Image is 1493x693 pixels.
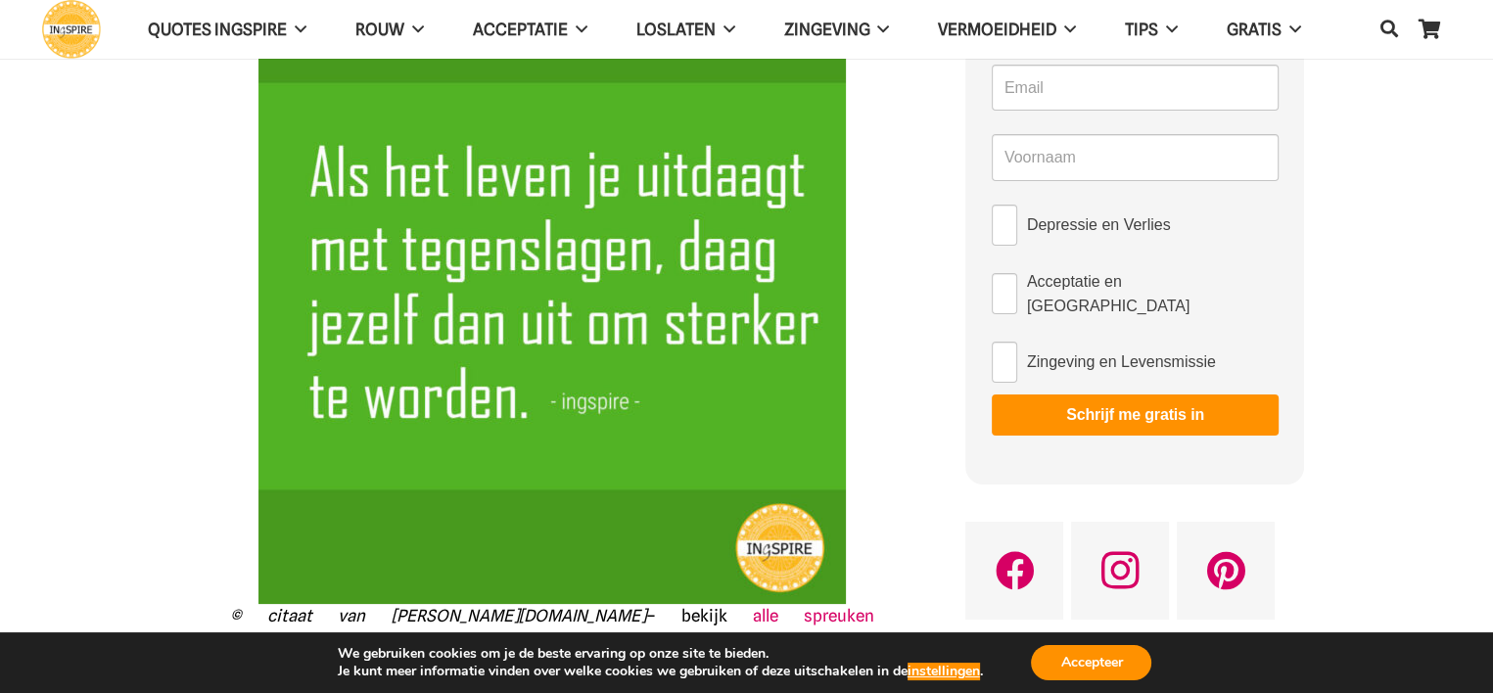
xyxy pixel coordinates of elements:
a: VERMOEIDHEID [913,5,1100,55]
em: © citaat van [PERSON_NAME][DOMAIN_NAME] [230,606,646,625]
span: Zingeving en Levensmissie [1027,349,1216,374]
a: ROUW [331,5,448,55]
input: Zingeving en Levensmissie [992,342,1017,383]
span: Loslaten [636,20,716,39]
span: QUOTES INGSPIRE [148,20,287,39]
span: Acceptatie en [GEOGRAPHIC_DATA] [1027,269,1279,318]
a: Zingeving [759,5,913,55]
a: TIPS [1100,5,1202,55]
a: Facebook [965,522,1063,620]
span: ROUW [355,20,404,39]
button: Accepteer [1031,645,1151,680]
input: Acceptatie en [GEOGRAPHIC_DATA] [992,273,1017,314]
a: Acceptatie [448,5,612,55]
span: Depressie en Verlies [1027,212,1171,237]
input: Depressie en Verlies [992,205,1017,246]
p: Je kunt meer informatie vinden over welke cookies we gebruiken of deze uitschakelen in de . [338,663,983,680]
a: QUOTES INGSPIRE [123,5,331,55]
span: VERMOEIDHEID [938,20,1056,39]
button: Schrijf me gratis in [992,394,1279,436]
span: TIPS [1125,20,1158,39]
a: Zoeken [1370,6,1409,53]
a: Loslaten [612,5,760,55]
input: Voornaam [992,134,1279,181]
a: GRATIS [1202,5,1326,55]
a: Instagram [1071,522,1169,620]
input: Email [992,65,1279,112]
span: GRATIS [1227,20,1282,39]
button: instellingen [908,663,980,680]
a: Pinterest [1177,522,1275,620]
span: Zingeving [783,20,869,39]
span: Acceptatie [473,20,568,39]
span: – bekijk [230,606,727,625]
p: We gebruiken cookies om je de beste ervaring op onze site te bieden. [338,645,983,663]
